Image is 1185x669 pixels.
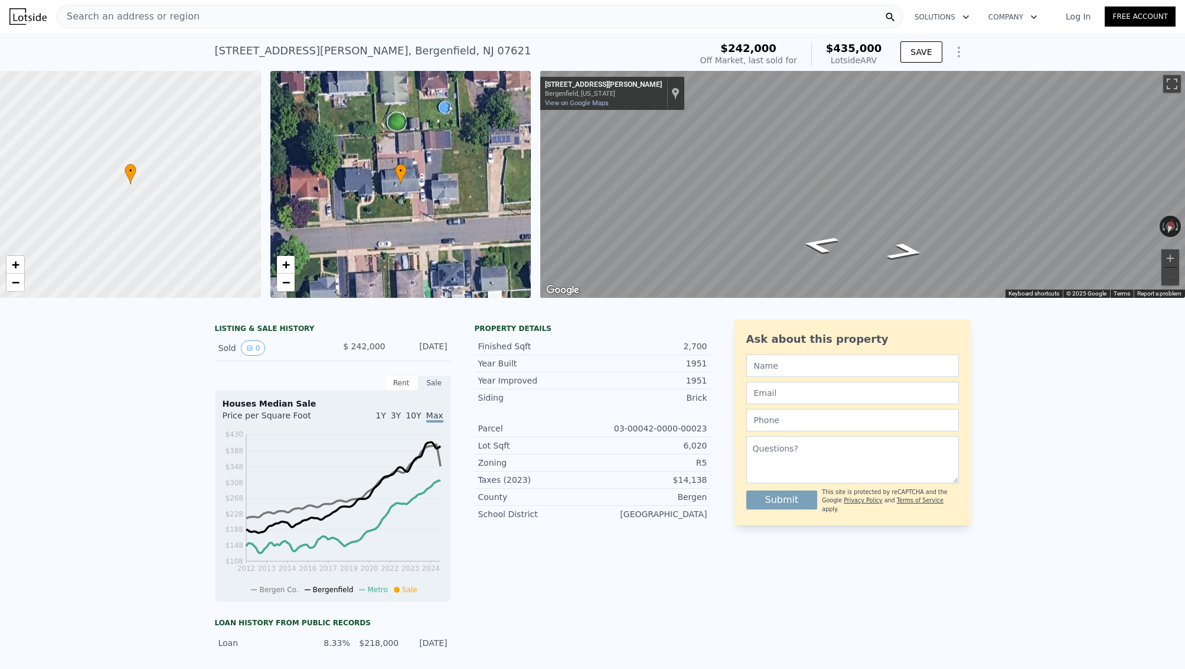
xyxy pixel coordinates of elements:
button: Keyboard shortcuts [1008,290,1059,298]
div: Year Improved [478,375,593,387]
button: Zoom in [1161,249,1179,267]
span: 3Y [391,411,401,420]
button: Toggle fullscreen view [1163,75,1181,93]
tspan: $148 [225,541,243,550]
tspan: 2019 [339,564,358,573]
tspan: 2024 [422,564,440,573]
div: R5 [593,457,707,469]
div: 1951 [593,358,707,369]
div: Siding [478,392,593,404]
button: Reset the view [1163,215,1177,238]
span: © 2025 Google [1066,290,1106,297]
tspan: 2020 [360,564,378,573]
div: Map [540,71,1185,298]
span: 1Y [376,411,386,420]
a: Show location on map [671,87,680,100]
div: This site is protected by reCAPTCHA and the Google and apply. [822,488,958,514]
div: • [125,164,136,184]
button: Zoom out [1161,268,1179,285]
div: Finished Sqft [478,340,593,352]
span: − [282,275,289,290]
div: Taxes (2023) [478,474,593,486]
div: County [478,491,593,503]
span: 10Y [406,411,421,420]
div: Houses Median Sale [223,398,443,410]
tspan: 2014 [278,564,296,573]
div: Lot Sqft [478,440,593,452]
tspan: $228 [225,510,243,518]
a: Report a problem [1137,290,1181,297]
div: Street View [540,71,1185,298]
div: Bergenfield, [US_STATE] [545,90,662,98]
div: Lotside ARV [826,54,882,66]
div: • [395,164,407,184]
button: Rotate clockwise [1175,216,1181,237]
div: [DATE] [395,340,448,356]
button: Solutions [905,7,979,28]
button: Rotate counterclockwise [1160,216,1166,237]
a: Zoom in [6,256,24,274]
div: 8.33% [308,637,350,649]
a: Free Account [1105,7,1176,27]
span: Search an address or region [57,9,200,24]
span: Bergen Co. [259,586,298,594]
div: 03-00042-0000-00023 [593,423,707,434]
div: School District [478,508,593,520]
div: Property details [475,324,711,333]
span: $ 242,000 [343,342,385,351]
span: $435,000 [826,42,882,54]
div: Zoning [478,457,593,469]
button: View historical data [241,340,266,356]
tspan: 2012 [237,564,255,573]
div: Bergen [593,491,707,503]
span: − [12,275,19,290]
tspan: $108 [225,557,243,566]
tspan: 2017 [319,564,337,573]
tspan: $188 [225,525,243,534]
span: Metro [367,586,387,594]
span: + [12,257,19,272]
tspan: 2016 [298,564,316,573]
div: 2,700 [593,340,707,352]
a: Zoom out [277,274,295,291]
div: Rent [385,375,418,391]
tspan: $430 [225,430,243,439]
img: Lotside [9,8,47,25]
a: Open this area in Google Maps (opens a new window) [543,282,582,298]
div: Ask about this property [746,331,959,348]
div: 1951 [593,375,707,387]
div: [GEOGRAPHIC_DATA] [593,508,707,520]
tspan: $268 [225,494,243,502]
a: View on Google Maps [545,99,609,107]
div: Sold [218,340,324,356]
div: Loan history from public records [215,618,451,628]
div: [STREET_ADDRESS][PERSON_NAME] , Bergenfield , NJ 07621 [215,43,531,59]
a: Terms of Service [897,497,944,504]
img: Google [543,282,582,298]
div: Price per Square Foot [223,410,333,428]
div: 6,020 [593,440,707,452]
path: Go West, Phelps Ave [785,232,855,258]
div: Parcel [478,423,593,434]
path: Go East, Phelps Ave [871,239,940,265]
div: $218,000 [357,637,399,649]
div: Brick [593,392,707,404]
tspan: 2022 [380,564,399,573]
span: • [125,165,136,176]
span: Sale [402,586,417,594]
tspan: $308 [225,479,243,487]
button: Show Options [947,40,971,64]
div: Off Market, last sold for [700,54,797,66]
span: + [282,257,289,272]
div: Year Built [478,358,593,369]
button: Company [979,7,1047,28]
a: Zoom out [6,274,24,291]
a: Terms [1114,290,1130,297]
input: Name [746,355,959,377]
tspan: 2023 [401,564,419,573]
div: [DATE] [406,637,447,649]
a: Log In [1052,11,1105,22]
input: Email [746,382,959,404]
button: SAVE [900,41,942,63]
tspan: $348 [225,463,243,471]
